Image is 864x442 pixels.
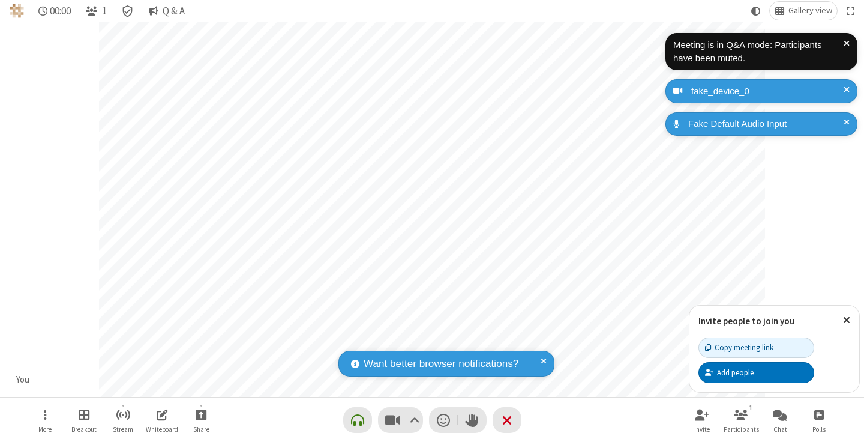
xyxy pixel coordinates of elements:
button: Change layout [770,2,837,20]
button: Send a reaction [429,407,458,433]
div: fake_device_0 [687,85,848,98]
button: Fullscreen [842,2,860,20]
button: Video setting [406,407,422,433]
button: Open chat [762,403,798,437]
div: Timer [34,2,76,20]
span: Want better browser notifications? [364,356,518,372]
button: Connect your audio [343,407,372,433]
div: You [12,373,34,387]
div: Meeting is in Q&A mode: Participants have been muted. [673,38,844,65]
span: Breakout [71,426,97,433]
button: Open menu [27,403,63,437]
button: End or leave meeting [493,407,521,433]
button: Manage Breakout Rooms [66,403,102,437]
span: Participants [724,426,759,433]
button: Invite participants (⌘+Shift+I) [684,403,720,437]
button: Open participant list [80,2,112,20]
button: Stop video (⌘+Shift+V) [378,407,423,433]
span: Polls [812,426,826,433]
span: Share [193,426,209,433]
span: 1 [102,5,107,17]
button: Raise hand [458,407,487,433]
div: Fake Default Audio Input [684,117,848,131]
span: Q & A [163,5,185,17]
button: Copy meeting link [698,338,814,358]
span: Chat [773,426,787,433]
div: Meeting details Encryption enabled [116,2,139,20]
span: Gallery view [788,6,832,16]
button: Close popover [834,306,859,335]
label: Invite people to join you [698,315,794,327]
img: QA Selenium DO NOT DELETE OR CHANGE [10,4,24,18]
button: Open poll [801,403,837,437]
button: Add people [698,362,814,383]
span: Whiteboard [146,426,178,433]
button: Using system theme [746,2,766,20]
span: More [38,426,52,433]
span: Invite [694,426,710,433]
button: Open participant list [723,403,759,437]
button: Start sharing [183,403,219,437]
span: Stream [113,426,133,433]
div: Copy meeting link [705,342,773,353]
button: Open shared whiteboard [144,403,180,437]
button: Q & A [143,2,190,20]
div: 1 [746,402,756,413]
span: 00:00 [50,5,71,17]
button: Start streaming [105,403,141,437]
